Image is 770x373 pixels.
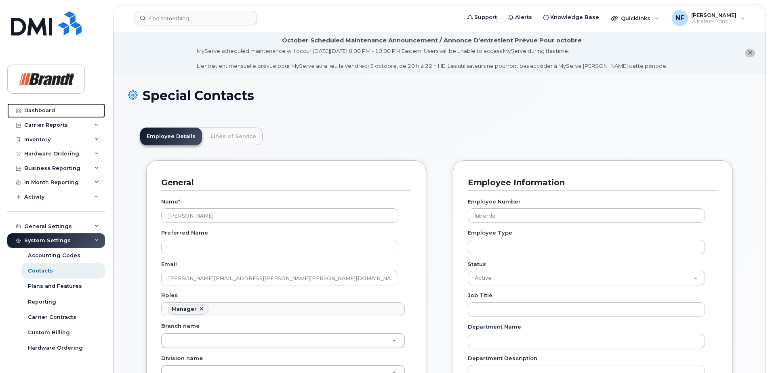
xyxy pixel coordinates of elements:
label: Preferred Name [161,229,208,237]
label: Division name [161,354,203,362]
label: Employee Type [468,229,512,237]
label: Status [468,260,486,268]
div: Manager [172,306,197,312]
label: Department Name [468,323,521,331]
h3: General [161,177,405,188]
label: Roles [161,291,178,299]
label: Employee Number [468,198,521,205]
h1: Special Contacts [128,88,751,103]
label: Job Title [468,291,492,299]
a: Employee Details [140,128,202,145]
div: MyServe scheduled maintenance will occur [DATE][DATE] 8:00 PM - 10:00 PM Eastern. Users will be u... [197,47,667,70]
label: Email [161,260,177,268]
label: Department Description [468,354,537,362]
label: Branch name [161,322,200,330]
button: close notification [745,49,755,57]
abbr: required [178,198,180,205]
a: Lines of Service [204,128,263,145]
div: October Scheduled Maintenance Announcement / Annonce D'entretient Prévue Pour octobre [282,36,582,45]
label: Name [161,198,180,205]
h3: Employee Information [468,177,712,188]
